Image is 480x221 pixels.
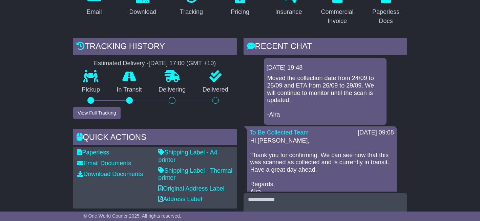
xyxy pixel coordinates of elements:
a: Address Label [158,196,202,202]
div: [DATE] 17:00 (GMT +10) [148,60,216,67]
div: Email [86,7,102,17]
a: Original Address Label [158,185,224,192]
p: Delivered [194,86,237,94]
div: Download [129,7,156,17]
button: View Full Tracking [73,107,120,119]
p: Moved the collection date from 24/09 to 25/09 and ETA from 26/09 to 29/09. We will continue to mo... [267,75,383,119]
a: Shipping Label - A4 printer [158,149,217,163]
span: © One World Courier 2025. All rights reserved. [83,213,181,219]
a: Download Documents [77,171,143,177]
div: RECENT CHAT [244,38,407,56]
a: Email Documents [77,160,131,167]
a: To Be Collected Team [250,129,309,136]
a: Paperless [77,149,109,156]
div: Paperless Docs [369,7,402,26]
div: [DATE] 09:08 [358,129,394,137]
div: Tracking [180,7,203,17]
div: Commercial Invoice [321,7,354,26]
div: [DATE] 19:48 [267,64,384,72]
div: Tracking history [73,38,236,56]
div: Pricing [231,7,249,17]
div: Insurance [275,7,302,17]
div: Quick Actions [73,129,236,147]
div: Estimated Delivery - [73,60,236,67]
p: Delivering [150,86,194,94]
p: Pickup [73,86,108,94]
a: Shipping Label - Thermal printer [158,167,232,181]
p: In Transit [108,86,150,94]
p: Hi [PERSON_NAME], Thank you for confirming. We can see now that this was scanned as collected and... [250,137,393,196]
